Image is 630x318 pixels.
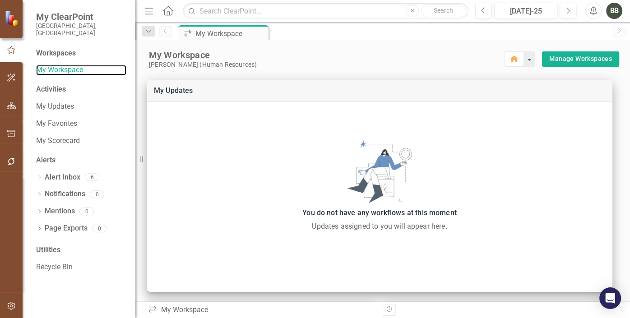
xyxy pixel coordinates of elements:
div: My Workspace [195,28,266,39]
a: My Workspace [36,65,126,75]
a: Mentions [45,206,75,217]
div: 6 [85,174,99,181]
div: Alerts [36,155,126,166]
div: 0 [79,207,94,215]
a: Manage Workspaces [549,53,612,65]
a: Recycle Bin [36,262,126,272]
a: Notifications [45,189,85,199]
a: Alert Inbox [45,172,80,183]
a: Page Exports [45,223,88,234]
div: You do not have any workflows at this moment [151,207,608,219]
div: split button [542,51,619,67]
div: My Workspace [148,305,376,315]
a: My Favorites [36,119,126,129]
button: [DATE]-25 [494,3,557,19]
a: My Updates [154,86,193,95]
a: My Scorecard [36,136,126,146]
span: Search [434,7,453,14]
input: Search ClearPoint... [183,3,468,19]
button: Manage Workspaces [542,51,619,67]
div: [DATE]-25 [497,6,554,17]
a: My Updates [36,101,126,112]
div: [PERSON_NAME] (Human Resources) [149,61,504,69]
span: My ClearPoint [36,11,126,22]
div: Updates assigned to you will appear here. [151,221,608,232]
button: BB [606,3,622,19]
button: Search [421,5,466,17]
div: Workspaces [36,48,76,59]
div: Activities [36,84,126,95]
div: My Workspace [149,49,504,61]
div: Utilities [36,245,126,255]
div: 0 [90,190,104,198]
small: [GEOGRAPHIC_DATA], [GEOGRAPHIC_DATA] [36,22,126,37]
div: Open Intercom Messenger [599,287,621,309]
div: 0 [92,225,107,232]
img: ClearPoint Strategy [5,10,20,26]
